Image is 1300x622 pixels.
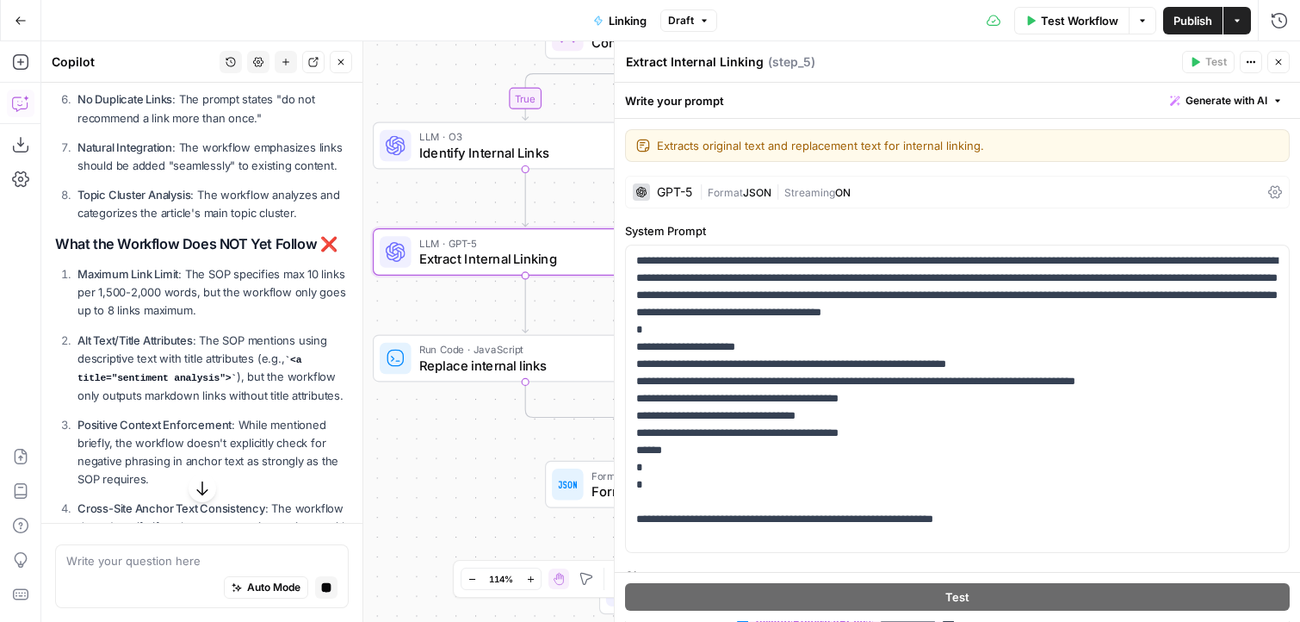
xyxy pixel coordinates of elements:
[668,13,694,28] span: Draft
[77,92,172,106] strong: No Duplicate Links
[1182,51,1235,73] button: Test
[419,249,624,269] span: Extract Internal Linking
[55,236,349,252] h2: What the Workflow Does NOT Yet Follow ❌
[743,186,771,199] span: JSON
[945,589,969,606] span: Test
[583,7,657,34] button: Linking
[419,235,624,251] span: LLM · GPT-5
[77,418,232,432] strong: Positive Context Enforcement
[489,572,513,586] span: 114%
[708,186,743,199] span: Format
[657,137,1278,154] textarea: Extracts original text and replacement text for internal linking.
[523,276,529,333] g: Edge from step_5 to step_4
[625,567,1290,584] label: Chat
[77,140,172,154] strong: Natural Integration
[224,576,308,599] button: Auto Mode
[591,33,789,53] span: Condition
[77,267,178,281] strong: Maximum Link Limit
[419,129,624,145] span: LLM · O3
[77,501,265,515] strong: Cross-Site Anchor Text Consistency
[545,461,850,508] div: Format JSONFormat JSONStep 38
[373,228,678,276] div: LLM · GPT-5Extract Internal LinkingStep 5
[1185,93,1267,109] span: Generate with AI
[768,53,815,71] span: ( step_5 )
[52,53,214,71] div: Copilot
[77,188,190,202] strong: Topic Cluster Analysis
[77,500,349,573] p: : The workflow doesn't verify if anchor text usage is consistent with how the same pages are link...
[247,580,300,595] span: Auto Mode
[1163,90,1290,112] button: Generate with AI
[1041,12,1118,29] span: Test Workflow
[545,567,850,614] div: EndOutput
[373,335,678,383] div: Run Code · JavaScriptReplace internal linksStep 4
[615,83,1300,118] div: Write your prompt
[626,53,764,71] textarea: Extract Internal Linking
[1163,7,1223,34] button: Publish
[77,332,349,405] p: : The SOP mentions using descriptive text with title attributes (e.g., ), but the workflow only o...
[77,90,349,127] p: : The prompt states "do not recommend a link more than once."
[373,122,678,170] div: LLM · O3Identify Internal LinksStep 3
[784,186,835,199] span: Streaming
[523,59,697,120] g: Edge from step_46 to step_3
[657,186,692,198] div: GPT-5
[591,468,790,483] span: Format JSON
[545,12,850,59] div: ConditionStep 46
[77,416,349,489] p: : While mentioned briefly, the workflow doesn't explicitly check for negative phrasing in anchor ...
[1205,54,1227,70] span: Test
[1173,12,1212,29] span: Publish
[625,222,1290,239] label: System Prompt
[419,143,624,163] span: Identify Internal Links
[625,584,1290,612] button: Test
[77,139,349,175] p: : The workflow emphasizes links should be added "seamlessly" to existing content.
[835,186,851,199] span: ON
[771,183,784,200] span: |
[1014,7,1129,34] button: Test Workflow
[525,382,697,427] g: Edge from step_4 to step_46-conditional-end
[419,342,623,358] span: Run Code · JavaScript
[591,482,790,501] span: Format JSON
[699,183,708,200] span: |
[77,186,349,222] p: : The workflow analyzes and categorizes the article's main topic cluster.
[523,169,529,226] g: Edge from step_3 to step_5
[609,12,647,29] span: Linking
[660,9,717,32] button: Draft
[419,356,623,376] span: Replace internal links
[77,333,193,347] strong: Alt Text/Title Attributes
[77,265,349,320] p: : The SOP specifies max 10 links per 1,500-2,000 words, but the workflow only goes up to 8 links ...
